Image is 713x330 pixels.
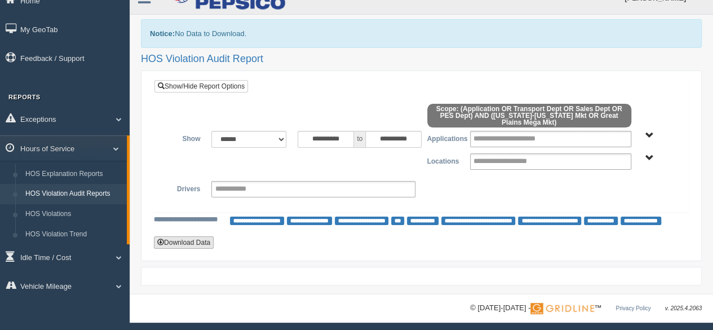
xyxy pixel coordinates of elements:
span: Scope: (Application OR Transport Dept OR Sales Dept OR PES Dept) AND ([US_STATE]-[US_STATE] Mkt O... [427,104,631,127]
a: Privacy Policy [615,305,650,311]
a: HOS Violations [20,204,127,225]
label: Locations [422,153,464,167]
img: Gridline [530,303,594,314]
a: Show/Hide Report Options [154,80,248,93]
label: Drivers [163,181,206,195]
button: Download Data [154,236,214,249]
label: Show [163,131,206,144]
b: Notice: [150,29,175,38]
span: v. 2025.4.2063 [665,305,702,311]
a: HOS Violation Trend [20,225,127,245]
span: to [354,131,365,148]
div: © [DATE]-[DATE] - ™ [470,302,702,314]
a: HOS Explanation Reports [20,164,127,184]
h2: HOS Violation Audit Report [141,54,702,65]
div: No Data to Download. [141,19,702,48]
a: HOS Violation Audit Reports [20,184,127,204]
label: Applications [421,131,464,144]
